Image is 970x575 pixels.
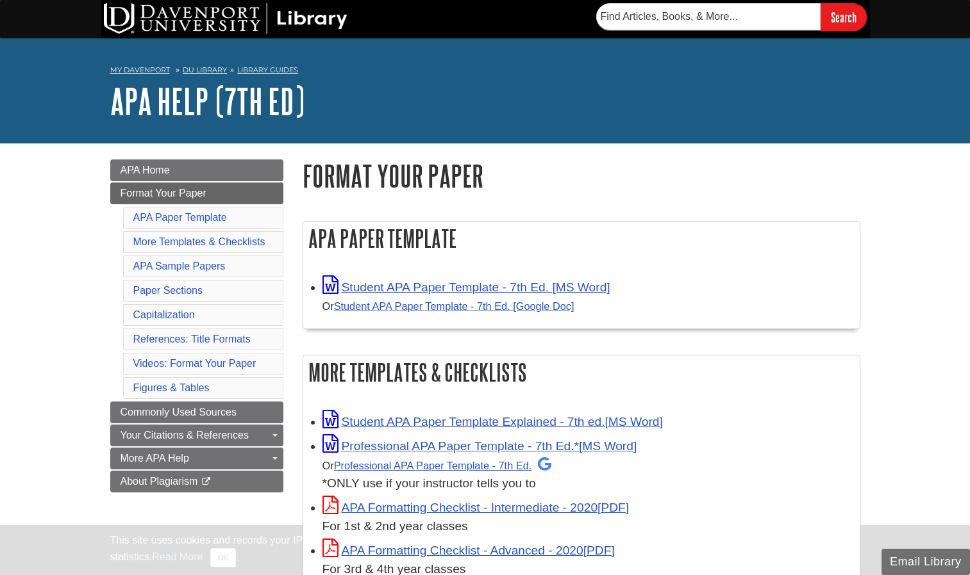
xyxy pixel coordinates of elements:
[303,222,860,255] h2: APA Paper Template
[210,548,235,567] button: Close
[121,407,237,417] span: Commonly Used Sources
[133,334,251,344] a: References: Title Formats
[322,439,637,453] a: Link opens in new window
[322,415,663,428] a: Link opens in new window
[596,3,821,30] input: Find Articles, Books, & More...
[110,448,283,469] a: More APA Help
[110,65,170,76] a: My Davenport
[110,81,305,121] a: APA Help (7th Ed)
[133,358,256,369] a: Videos: Format Your Paper
[596,3,867,31] form: Searches DU Library's articles, books, and more
[152,551,203,562] a: Read More
[110,425,283,446] a: Your Citations & References
[303,159,860,192] h1: Format Your Paper
[133,261,226,271] a: APA Sample Papers
[237,65,298,74] a: Library Guides
[322,501,630,514] a: Link opens in new window
[121,453,189,464] span: More APA Help
[121,188,206,198] span: Format Your Paper
[133,309,195,320] a: Capitalization
[322,517,853,536] div: For 1st & 2nd year classes
[322,460,552,471] small: Or
[121,165,170,175] span: APA Home
[110,471,283,492] a: About Plagiarism
[133,236,265,247] a: More Templates & Checklists
[133,285,203,296] a: Paper Sections
[121,476,198,487] span: About Plagiarism
[110,401,283,423] a: Commonly Used Sources
[121,430,249,441] span: Your Citations & References
[322,280,610,294] a: Link opens in new window
[110,533,860,567] div: This site uses cookies and records your IP address for usage statistics. Additionally, we use Goo...
[303,355,860,389] h2: More Templates & Checklists
[821,3,867,31] input: Search
[110,61,860,82] nav: breadcrumb
[110,182,283,204] a: Format Your Paper
[133,212,227,223] a: APA Paper Template
[322,544,615,557] a: Link opens in new window
[334,300,574,312] a: Student APA Paper Template - 7th Ed. [Google Doc]
[322,300,574,312] small: Or
[104,3,347,34] img: DU Library
[322,456,853,494] div: *ONLY use if your instructor tells you to
[183,65,227,74] a: DU Library
[110,159,283,181] a: APA Home
[133,382,210,393] a: Figures & Tables
[334,460,552,471] a: Professional APA Paper Template - 7th Ed.
[882,549,970,575] button: Email Library
[201,478,212,486] i: This link opens in a new window
[110,159,283,492] div: Guide Page Menu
